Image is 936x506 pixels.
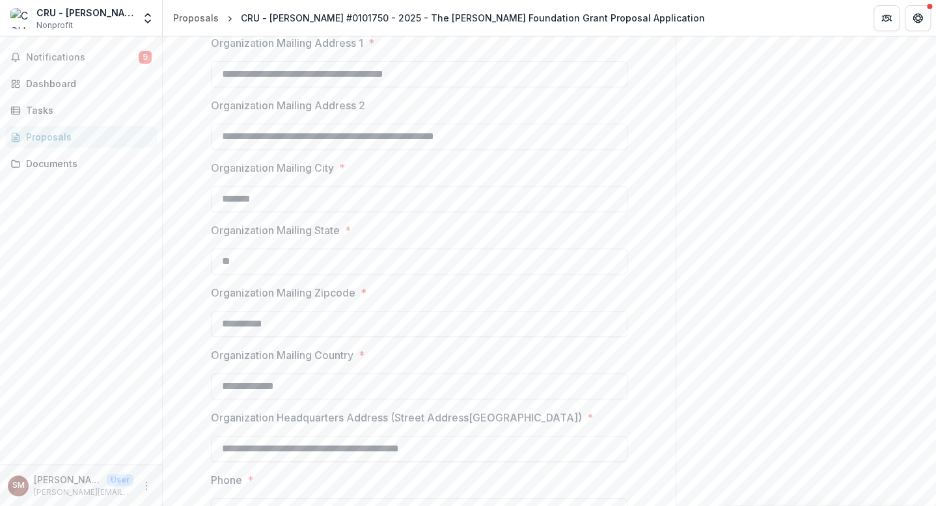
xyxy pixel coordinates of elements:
[12,481,25,490] div: Sam Morrow
[241,11,705,25] div: CRU - [PERSON_NAME] #0101750 - 2025 - The [PERSON_NAME] Foundation Grant Proposal Application
[26,130,146,144] div: Proposals
[139,478,154,494] button: More
[5,126,157,148] a: Proposals
[211,347,353,363] p: Organization Mailing Country
[168,8,710,27] nav: breadcrumb
[211,98,365,113] p: Organization Mailing Address 2
[168,8,224,27] a: Proposals
[905,5,931,31] button: Get Help
[211,160,334,176] p: Organization Mailing City
[5,100,157,121] a: Tasks
[5,47,157,68] button: Notifications9
[139,5,157,31] button: Open entity switcher
[5,153,157,174] a: Documents
[36,6,133,20] div: CRU - [PERSON_NAME] #0101750
[211,222,340,238] p: Organization Mailing State
[139,51,152,64] span: 9
[211,285,355,300] p: Organization Mailing Zipcode
[874,5,900,31] button: Partners
[173,11,219,25] div: Proposals
[211,472,242,488] p: Phone
[34,486,133,498] p: [PERSON_NAME][EMAIL_ADDRESS][PERSON_NAME][DOMAIN_NAME]
[34,473,102,486] p: [PERSON_NAME]
[26,77,146,90] div: Dashboard
[107,474,133,486] p: User
[26,52,139,63] span: Notifications
[36,20,73,31] span: Nonprofit
[5,73,157,94] a: Dashboard
[211,410,582,425] p: Organization Headquarters Address (Street Address[GEOGRAPHIC_DATA])
[211,35,363,51] p: Organization Mailing Address 1
[26,103,146,117] div: Tasks
[10,8,31,29] img: CRU - Sam Morrow #0101750
[26,157,146,170] div: Documents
